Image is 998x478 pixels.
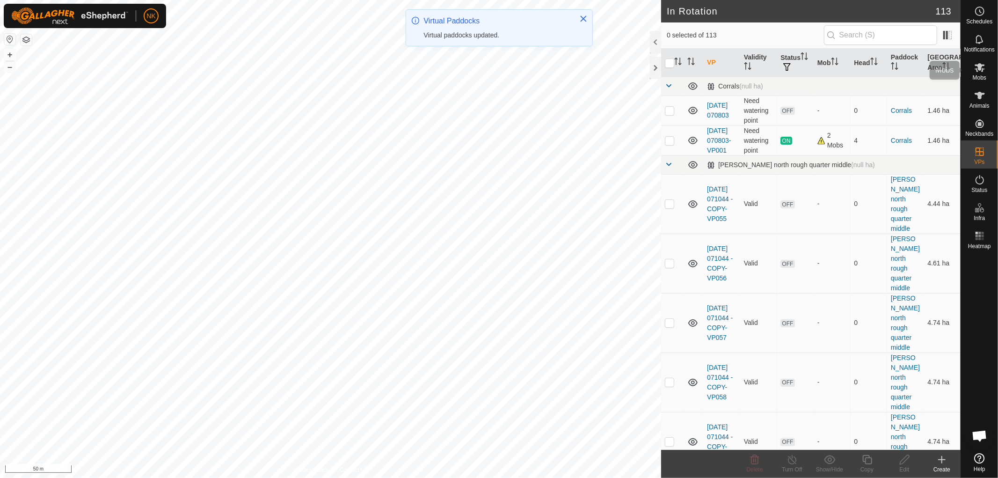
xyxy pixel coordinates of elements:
td: Valid [740,234,777,293]
div: Edit [886,465,923,474]
td: Valid [740,353,777,412]
span: (null ha) [851,161,875,169]
div: [PERSON_NAME] north rough quarter middle [707,161,875,169]
span: (null ha) [739,82,763,90]
a: [PERSON_NAME] north rough quarter middle [891,294,920,351]
a: Corrals [891,137,912,144]
span: OFF [780,107,794,115]
span: VPs [974,159,984,165]
td: 1.46 ha [924,125,961,155]
td: 4.44 ha [924,174,961,234]
td: 0 [850,412,887,471]
td: Valid [740,174,777,234]
a: [DATE] 070803-VP001 [707,127,731,154]
div: - [817,106,847,116]
td: 0 [850,96,887,125]
button: + [4,49,15,60]
td: 0 [850,174,887,234]
button: Close [577,12,590,25]
button: – [4,61,15,73]
div: 2 Mobs [817,131,847,150]
div: - [817,258,847,268]
a: [PERSON_NAME] north rough quarter middle [891,354,920,411]
p-sorticon: Activate to sort [674,59,682,66]
a: [PERSON_NAME] north rough quarter middle [891,235,920,292]
div: Show/Hide [811,465,848,474]
input: Search (S) [824,25,937,45]
button: Map Layers [21,34,32,45]
span: Notifications [964,47,995,52]
th: Mob [814,49,851,77]
a: Privacy Policy [294,466,329,474]
div: - [817,318,847,328]
span: Animals [969,103,990,109]
td: Valid [740,293,777,353]
span: 0 selected of 113 [667,30,824,40]
p-sorticon: Activate to sort [801,54,808,61]
th: VP [703,49,740,77]
th: Status [777,49,814,77]
span: Mobs [973,75,986,81]
span: Status [971,187,987,193]
span: Infra [974,215,985,221]
th: Paddock [887,49,924,77]
a: [DATE] 071044 - COPY-VP057 [707,304,733,341]
th: Validity [740,49,777,77]
span: NK [146,11,155,21]
span: OFF [780,379,794,387]
td: Need watering point [740,96,777,125]
p-sorticon: Activate to sort [870,59,878,66]
div: - [817,437,847,447]
span: ON [780,137,792,145]
div: Virtual paddocks updated. [424,30,570,40]
td: Valid [740,412,777,471]
img: Gallagher Logo [11,7,128,24]
span: OFF [780,260,794,268]
td: 4.74 ha [924,293,961,353]
span: OFF [780,319,794,327]
td: 0 [850,353,887,412]
th: [GEOGRAPHIC_DATA] Area [924,49,961,77]
a: Open chat [966,422,994,450]
a: [PERSON_NAME] north rough quarter middle [891,176,920,232]
a: [PERSON_NAME] north rough quarter middle [891,413,920,470]
p-sorticon: Activate to sort [831,59,838,66]
span: OFF [780,438,794,446]
div: - [817,377,847,387]
span: Help [974,466,985,472]
td: 0 [850,234,887,293]
span: 113 [936,4,951,18]
td: 4.74 ha [924,353,961,412]
p-sorticon: Activate to sort [891,64,898,71]
td: Need watering point [740,125,777,155]
div: Virtual Paddocks [424,15,570,27]
p-sorticon: Activate to sort [687,59,695,66]
h2: In Rotation [667,6,936,17]
td: 1.46 ha [924,96,961,125]
a: Contact Us [340,466,367,474]
div: - [817,199,847,209]
span: Heatmap [968,243,991,249]
a: [DATE] 071044 - COPY-VP059 [707,423,733,460]
span: Schedules [966,19,992,24]
a: Corrals [891,107,912,114]
a: [DATE] 070803 [707,102,729,119]
p-sorticon: Activate to sort [744,64,751,71]
a: [DATE] 071044 - COPY-VP055 [707,185,733,222]
a: [DATE] 071044 - COPY-VP056 [707,245,733,282]
td: 0 [850,293,887,353]
div: Create [923,465,961,474]
div: Turn Off [773,465,811,474]
td: 4.74 ha [924,412,961,471]
div: Corrals [707,82,763,90]
a: [DATE] 071044 - COPY-VP058 [707,364,733,401]
td: 4.61 ha [924,234,961,293]
p-sorticon: Activate to sort [942,64,950,71]
a: Help [961,449,998,476]
th: Head [850,49,887,77]
td: 4 [850,125,887,155]
button: Reset Map [4,34,15,45]
div: Copy [848,465,886,474]
span: OFF [780,200,794,208]
span: Neckbands [965,131,993,137]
